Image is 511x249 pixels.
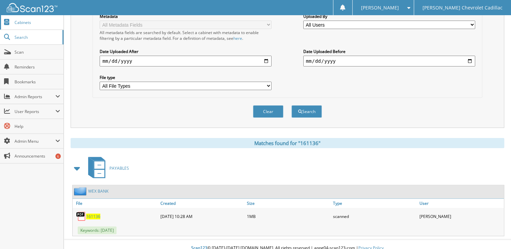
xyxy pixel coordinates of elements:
span: PAYABLES [109,165,129,171]
a: User [418,199,504,208]
span: Scan [15,49,60,55]
a: here [233,35,242,41]
span: Search [15,34,59,40]
span: Reminders [15,64,60,70]
button: Search [291,105,322,118]
img: folder2.png [74,187,88,195]
div: [PERSON_NAME] [418,210,504,223]
input: end [303,56,475,66]
img: scan123-logo-white.svg [7,3,57,12]
div: scanned [331,210,417,223]
a: PAYABLES [84,155,129,182]
a: 161136 [86,214,100,219]
label: Date Uploaded After [100,49,272,54]
span: Bookmarks [15,79,60,85]
div: All metadata fields are searched by default. Select a cabinet with metadata to enable filtering b... [100,30,272,41]
label: File type [100,75,272,80]
span: Cabinets [15,20,60,25]
label: Date Uploaded Before [303,49,475,54]
a: Size [245,199,331,208]
input: start [100,56,272,66]
span: Help [15,123,60,129]
button: Clear [253,105,283,118]
a: File [73,199,159,208]
div: 6 [55,154,61,159]
span: [PERSON_NAME] [361,6,399,10]
div: [DATE] 10:28 AM [159,210,245,223]
span: Keywords: [DATE] [78,226,117,234]
span: Admin Menu [15,138,55,144]
div: 1MB [245,210,331,223]
label: Uploaded By [303,13,475,19]
iframe: Chat Widget [477,217,511,249]
img: PDF.png [76,211,86,221]
span: Admin Reports [15,94,55,100]
a: Type [331,199,417,208]
span: Announcements [15,153,60,159]
a: Created [159,199,245,208]
div: Matches found for "161136" [71,138,504,148]
span: User Reports [15,109,55,114]
span: [PERSON_NAME] Chevrolet Cadillac [423,6,503,10]
a: WEX BANK [88,188,108,194]
label: Metadata [100,13,272,19]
